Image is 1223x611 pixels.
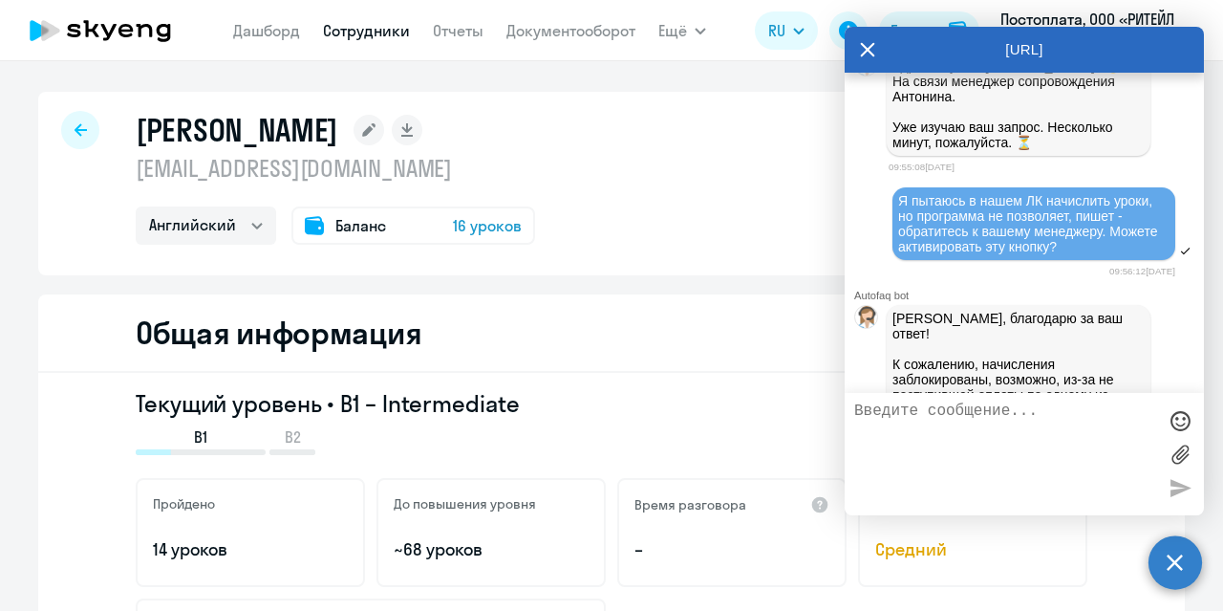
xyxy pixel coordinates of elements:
h5: Время разговора [634,496,746,513]
div: Баланс [890,19,941,42]
a: Документооборот [506,21,635,40]
span: Я пытаюсь в нашем ЛК начислить уроки, но программа не позволяет, пишет - обратитесь к вашему мене... [898,193,1161,254]
a: Дашборд [233,21,300,40]
span: Средний [875,537,1070,562]
h1: [PERSON_NAME] [136,111,338,149]
p: Здравствуйте, [PERSON_NAME]! 👋 ﻿На связи менеджер сопровождения Антонина. Уже изучаю ваш запрос. ... [892,58,1145,150]
p: ~68 уроков [394,537,589,562]
button: RU [755,11,818,50]
span: Баланс [335,214,386,237]
div: Autofaq bot [854,290,1204,301]
time: 09:55:08[DATE] [889,162,955,172]
h3: Текущий уровень • B1 – Intermediate [136,388,1087,419]
span: B1 [194,426,207,447]
span: 16 уроков [453,214,522,237]
h5: До повышения уровня [394,495,536,513]
button: Постоплата, ООО «РИТЕЙЛ БИЗНЕС СОФТ» [991,8,1207,54]
button: Балансbalance [879,11,979,50]
a: Сотрудники [323,21,410,40]
label: Лимит 10 файлов [1166,440,1194,469]
button: Ещё [658,11,706,50]
img: balance [949,21,968,40]
p: 14 уроков [153,537,348,562]
time: 09:56:12[DATE] [1109,266,1175,276]
h2: Общая информация [136,314,421,352]
p: – [634,537,829,562]
p: [EMAIL_ADDRESS][DOMAIN_NAME] [136,153,535,184]
p: Постоплата, ООО «РИТЕЙЛ БИЗНЕС СОФТ» [1000,8,1178,54]
span: B2 [285,426,301,447]
h5: Пройдено [153,495,215,513]
span: RU [768,19,785,42]
span: Ещё [658,19,687,42]
a: Отчеты [433,21,483,40]
img: bot avatar [855,306,879,334]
